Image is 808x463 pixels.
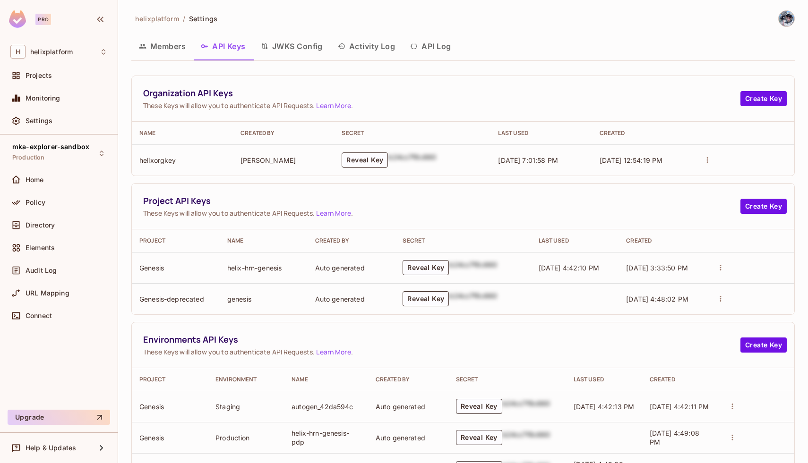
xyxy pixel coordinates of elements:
[308,283,395,314] td: Auto generated
[132,252,220,283] td: Genesis
[714,261,727,274] button: actions
[135,14,179,23] span: helixplatform
[26,72,52,79] span: Projects
[330,34,403,58] button: Activity Log
[368,391,448,422] td: Auto generated
[26,199,45,206] span: Policy
[316,347,351,356] a: Learn More
[449,291,497,306] div: b24cc7f8c660
[403,237,523,244] div: Secret
[189,14,217,23] span: Settings
[342,129,483,137] div: Secret
[8,410,110,425] button: Upgrade
[30,48,73,56] span: Workspace: helixplatform
[726,431,739,444] button: actions
[26,221,55,229] span: Directory
[253,34,330,58] button: JWKS Config
[292,376,361,383] div: Name
[183,14,185,23] li: /
[284,391,368,422] td: autogen_42da594c
[315,237,388,244] div: Created By
[342,152,388,168] button: Reveal Key
[26,176,44,184] span: Home
[539,237,611,244] div: Last Used
[701,153,714,167] button: actions
[143,334,740,345] span: Environments API Keys
[26,289,69,297] span: URL Mapping
[143,209,740,218] span: These Keys will allow you to authenticate API Requests. .
[449,260,497,275] div: b24cc7f8c660
[26,444,76,452] span: Help & Updates
[193,34,253,58] button: API Keys
[403,34,458,58] button: API Log
[574,403,635,411] span: [DATE] 4:42:13 PM
[403,260,449,275] button: Reveal Key
[10,45,26,59] span: H
[502,399,550,414] div: b24cc7f8c660
[740,199,787,214] button: Create Key
[26,117,52,125] span: Settings
[376,376,441,383] div: Created By
[539,264,600,272] span: [DATE] 4:42:10 PM
[9,10,26,28] img: SReyMgAAAABJRU5ErkJggg==
[131,34,193,58] button: Members
[132,391,208,422] td: Genesis
[26,267,57,274] span: Audit Log
[726,400,739,413] button: actions
[284,422,368,453] td: helix-hrn-genesis-pdp
[26,244,55,252] span: Elements
[626,295,688,303] span: [DATE] 4:48:02 PM
[650,376,711,383] div: Created
[650,403,709,411] span: [DATE] 4:42:11 PM
[308,252,395,283] td: Auto generated
[132,422,208,453] td: Genesis
[714,292,727,305] button: actions
[502,430,550,445] div: b24cc7f8c660
[208,391,284,422] td: Staging
[12,143,89,151] span: mka-explorer-sandbox
[139,237,212,244] div: Project
[626,237,699,244] div: Created
[368,422,448,453] td: Auto generated
[132,283,220,314] td: Genesis-deprecated
[456,430,502,445] button: Reveal Key
[600,129,686,137] div: Created
[26,94,60,102] span: Monitoring
[403,291,449,306] button: Reveal Key
[498,129,584,137] div: Last Used
[227,237,300,244] div: Name
[233,144,334,176] td: [PERSON_NAME]
[456,376,559,383] div: Secret
[600,156,663,164] span: [DATE] 12:54:19 PM
[316,209,351,218] a: Learn More
[740,91,787,106] button: Create Key
[143,87,740,99] span: Organization API Keys
[26,312,52,320] span: Connect
[139,129,225,137] div: Name
[143,101,740,110] span: These Keys will allow you to authenticate API Requests. .
[132,144,233,176] td: helixorgkey
[650,429,699,446] span: [DATE] 4:49:08 PM
[220,283,308,314] td: genesis
[208,422,284,453] td: Production
[779,11,794,26] img: michael.amato@helix.com
[498,156,558,164] span: [DATE] 7:01:58 PM
[241,129,327,137] div: Created By
[220,252,308,283] td: helix-hrn-genesis
[316,101,351,110] a: Learn More
[215,376,276,383] div: Environment
[139,376,200,383] div: Project
[456,399,502,414] button: Reveal Key
[12,154,45,161] span: Production
[143,347,740,356] span: These Keys will allow you to authenticate API Requests. .
[143,195,740,207] span: Project API Keys
[574,376,635,383] div: Last Used
[388,152,436,168] div: b24cc7f8c660
[35,14,51,25] div: Pro
[740,337,787,353] button: Create Key
[626,264,688,272] span: [DATE] 3:33:50 PM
